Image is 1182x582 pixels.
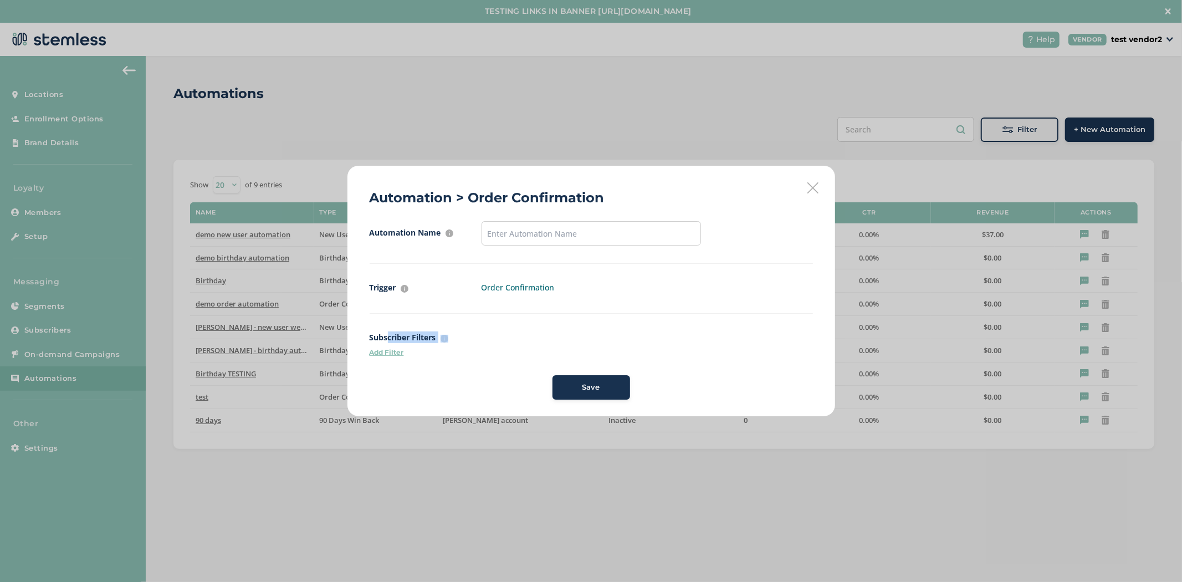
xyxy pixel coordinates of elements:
h2: Automation > Order Confirmation [370,188,605,208]
label: Trigger [370,282,477,293]
iframe: Chat Widget [1127,529,1182,582]
label: Subscriber Filters [370,331,813,343]
img: icon-info-236977d2.svg [441,335,448,343]
label: Order Confirmation [482,282,701,293]
span: Save [582,382,600,393]
p: Add Filter [370,348,813,358]
label: Automation Name [370,221,477,243]
input: Enter Automation Name [482,221,701,246]
img: icon-info-236977d2.svg [446,229,453,237]
img: icon-info-236977d2.svg [401,285,408,293]
button: Save [552,375,630,400]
